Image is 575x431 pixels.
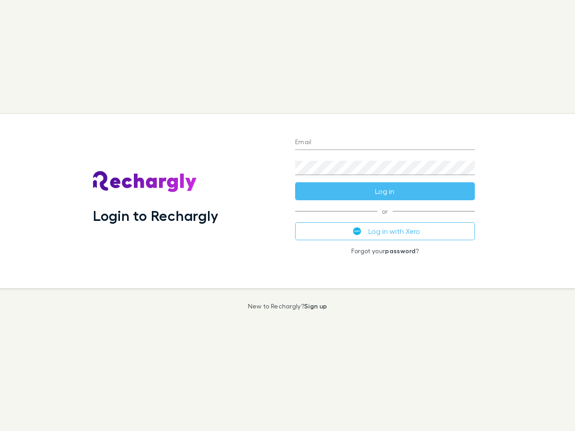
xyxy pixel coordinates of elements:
button: Log in [295,182,475,200]
img: Xero's logo [353,227,361,235]
img: Rechargly's Logo [93,171,197,193]
a: Sign up [304,302,327,310]
p: Forgot your ? [295,247,475,255]
h1: Login to Rechargly [93,207,218,224]
p: New to Rechargly? [248,303,327,310]
button: Log in with Xero [295,222,475,240]
a: password [385,247,416,255]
